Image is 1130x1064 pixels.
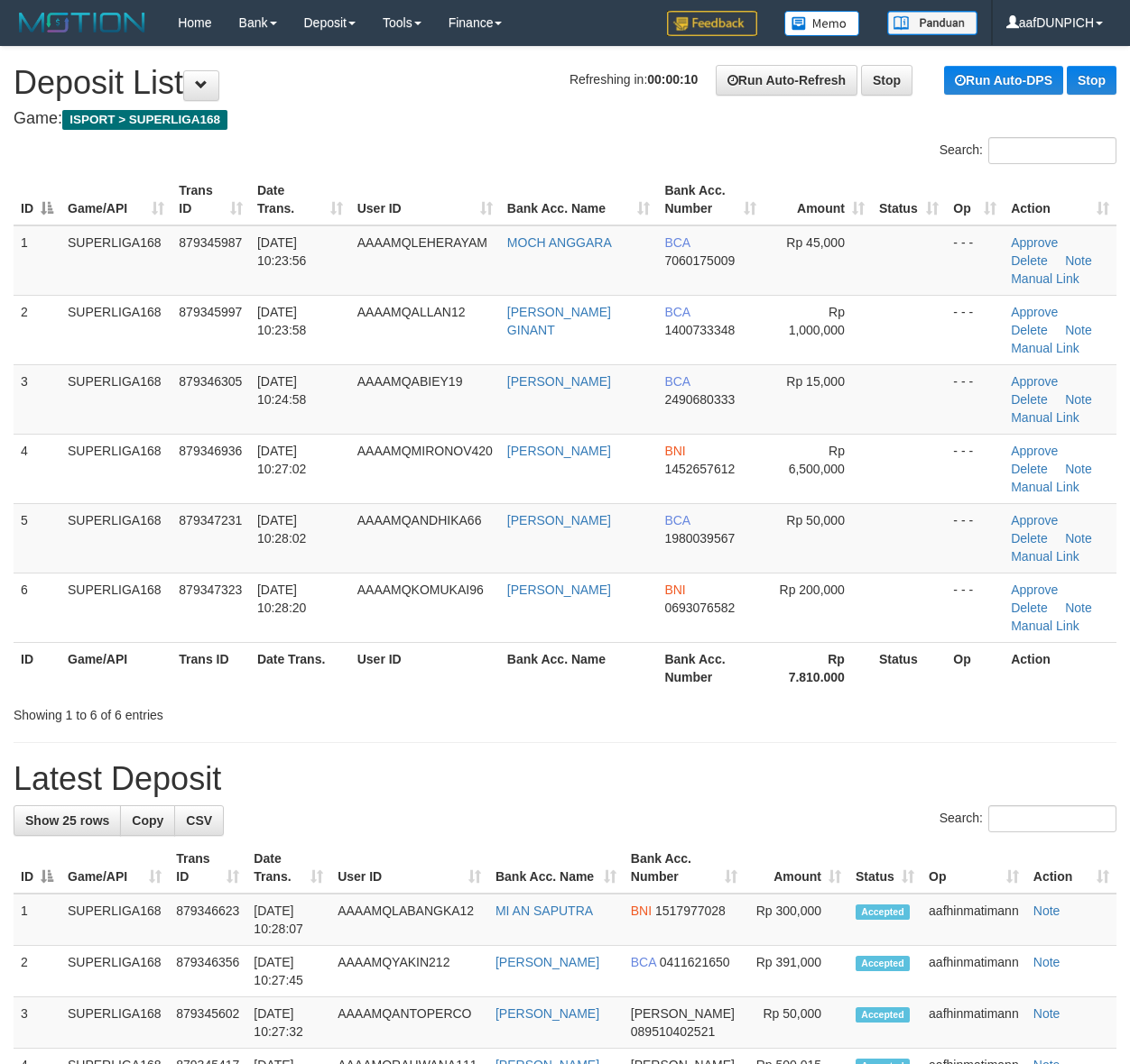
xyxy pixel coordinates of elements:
[120,805,175,836] a: Copy
[14,503,60,573] td: 5
[171,174,250,225] th: Trans ID: activate to sort column ascending
[257,444,307,476] span: [DATE] 10:27:02
[357,235,487,250] span: AAAAMQLEHERAYAM
[764,642,872,693] th: Rp 7.810.000
[940,805,1116,832] label: Search:
[872,642,946,693] th: Status
[14,174,60,225] th: ID: activate to sort column descending
[246,946,330,997] td: [DATE] 10:27:45
[664,323,735,337] span: Copy 1400733348 to clipboard
[631,955,656,969] span: BCA
[357,305,466,319] span: AAAAMQALLAN12
[257,513,307,546] span: [DATE] 10:28:02
[922,842,1026,894] th: Op: activate to sort column ascending
[946,295,1004,364] td: - - -
[246,997,330,1049] td: [DATE] 10:27:32
[664,253,735,268] span: Copy 7060175009 to clipboard
[1033,1006,1061,1021] a: Note
[174,805,224,836] a: CSV
[14,295,60,364] td: 2
[357,374,463,389] span: AAAAMQABIEY19
[488,842,624,894] th: Bank Acc. Name: activate to sort column ascending
[745,946,848,997] td: Rp 391,000
[1004,642,1116,693] th: Action
[186,813,212,828] span: CSV
[14,225,60,296] td: 1
[25,813,109,828] span: Show 25 rows
[861,65,912,96] a: Stop
[1011,531,1047,546] a: Delete
[507,582,611,597] a: [PERSON_NAME]
[631,1006,735,1021] span: [PERSON_NAME]
[570,72,698,87] span: Refreshing in:
[664,374,690,389] span: BCA
[330,946,488,997] td: AAAAMQYAKIN212
[922,997,1026,1049] td: aafhinmatimann
[789,305,845,337] span: Rp 1,000,000
[496,1006,599,1021] a: [PERSON_NAME]
[60,946,169,997] td: SUPERLIGA168
[1011,462,1047,476] a: Delete
[745,842,848,894] th: Amount: activate to sort column ascending
[60,364,171,434] td: SUPERLIGA168
[786,235,845,250] span: Rp 45,000
[940,137,1116,164] label: Search:
[179,513,242,527] span: 879347231
[132,813,163,828] span: Copy
[655,903,726,918] span: Copy 1517977028 to clipboard
[14,946,60,997] td: 2
[624,842,746,894] th: Bank Acc. Number: activate to sort column ascending
[647,72,698,87] strong: 00:00:10
[507,444,611,458] a: [PERSON_NAME]
[14,894,60,946] td: 1
[60,642,171,693] th: Game/API
[1011,323,1047,337] a: Delete
[988,137,1116,164] input: Search:
[716,65,857,96] a: Run Auto-Refresh
[500,174,658,225] th: Bank Acc. Name: activate to sort column ascending
[1033,903,1061,918] a: Note
[664,444,685,458] span: BNI
[657,642,764,693] th: Bank Acc. Number
[1011,582,1058,597] a: Approve
[1011,253,1047,268] a: Delete
[856,904,910,920] span: Accepted
[1011,410,1079,425] a: Manual Link
[496,955,599,969] a: [PERSON_NAME]
[14,65,1116,101] h1: Deposit List
[664,392,735,407] span: Copy 2490680333 to clipboard
[631,1024,715,1039] span: Copy 089510402521 to clipboard
[257,305,307,337] span: [DATE] 10:23:58
[14,110,1116,128] h4: Game:
[357,444,493,458] span: AAAAMQMIRONOV420
[1004,174,1116,225] th: Action: activate to sort column ascending
[169,997,246,1049] td: 879345602
[664,601,735,615] span: Copy 0693076582 to clipboard
[330,997,488,1049] td: AAAAMQANTOPERCO
[14,573,60,642] td: 6
[1011,549,1079,564] a: Manual Link
[786,374,845,389] span: Rp 15,000
[179,374,242,389] span: 879346305
[250,174,350,225] th: Date Trans.: activate to sort column ascending
[246,842,330,894] th: Date Trans.: activate to sort column ascending
[944,66,1063,95] a: Run Auto-DPS
[14,842,60,894] th: ID: activate to sort column descending
[946,503,1004,573] td: - - -
[946,225,1004,296] td: - - -
[179,235,242,250] span: 879345987
[14,434,60,503] td: 4
[1067,66,1116,95] a: Stop
[922,894,1026,946] td: aafhinmatimann
[664,305,690,319] span: BCA
[664,462,735,476] span: Copy 1452657612 to clipboard
[745,894,848,946] td: Rp 300,000
[250,642,350,693] th: Date Trans.
[1011,305,1058,319] a: Approve
[786,513,845,527] span: Rp 50,000
[350,174,500,225] th: User ID: activate to sort column ascending
[667,11,757,36] img: Feedback.jpg
[1011,444,1058,458] a: Approve
[171,642,250,693] th: Trans ID
[507,513,611,527] a: [PERSON_NAME]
